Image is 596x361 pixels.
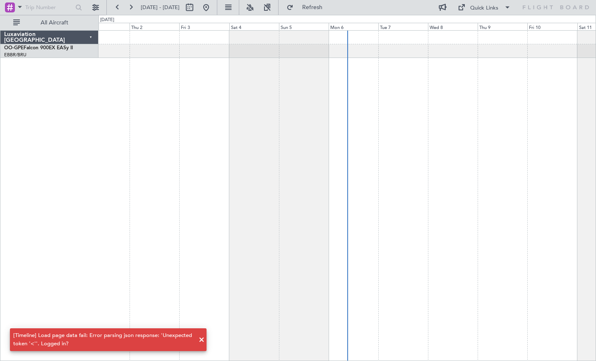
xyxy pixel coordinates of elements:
[229,23,279,30] div: Sat 4
[378,23,428,30] div: Tue 7
[527,23,577,30] div: Fri 10
[470,4,498,12] div: Quick Links
[141,4,180,11] span: [DATE] - [DATE]
[25,1,73,14] input: Trip Number
[295,5,330,10] span: Refresh
[478,23,527,30] div: Thu 9
[80,23,130,30] div: Wed 1
[283,1,332,14] button: Refresh
[279,23,329,30] div: Sun 5
[329,23,378,30] div: Mon 6
[130,23,179,30] div: Thu 2
[100,17,114,24] div: [DATE]
[22,20,87,26] span: All Aircraft
[4,46,73,51] a: OO-GPEFalcon 900EX EASy II
[179,23,229,30] div: Fri 3
[4,46,24,51] span: OO-GPE
[428,23,478,30] div: Wed 8
[9,16,90,29] button: All Aircraft
[13,332,194,348] div: [Timeline] Load page data fail: Error parsing json response: 'Unexpected token '<''. Logged in?
[454,1,515,14] button: Quick Links
[4,52,26,58] a: EBBR/BRU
